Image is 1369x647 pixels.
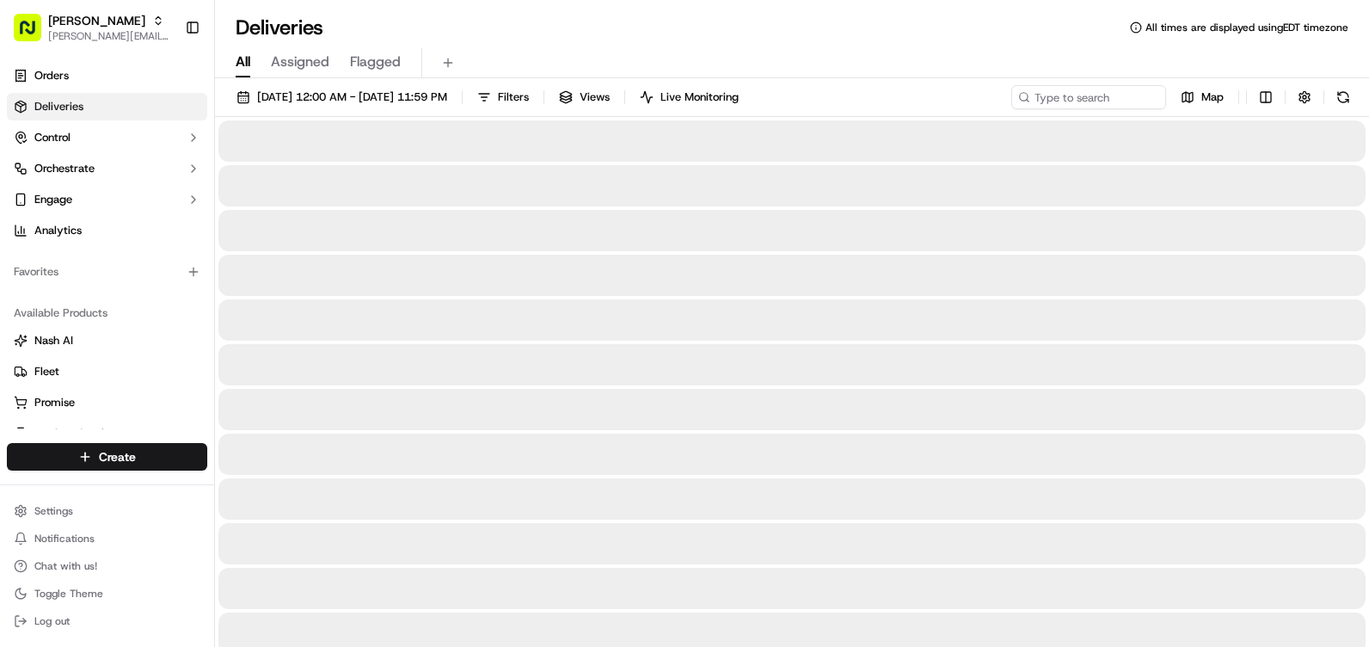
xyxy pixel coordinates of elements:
[229,85,455,109] button: [DATE] 12:00 AM - [DATE] 11:59 PM
[7,554,207,578] button: Chat with us!
[99,448,136,465] span: Create
[7,93,207,120] a: Deliveries
[34,223,82,238] span: Analytics
[7,527,207,551] button: Notifications
[14,426,200,441] a: Product Catalog
[14,395,200,410] a: Promise
[271,52,329,72] span: Assigned
[34,333,73,348] span: Nash AI
[632,85,746,109] button: Live Monitoring
[34,395,75,410] span: Promise
[34,587,103,601] span: Toggle Theme
[34,161,95,176] span: Orchestrate
[7,155,207,182] button: Orchestrate
[580,89,610,105] span: Views
[7,299,207,327] div: Available Products
[1173,85,1231,109] button: Map
[1201,89,1224,105] span: Map
[7,582,207,606] button: Toggle Theme
[660,89,739,105] span: Live Monitoring
[7,62,207,89] a: Orders
[14,333,200,348] a: Nash AI
[34,364,59,379] span: Fleet
[48,29,171,43] button: [PERSON_NAME][EMAIL_ADDRESS][PERSON_NAME][DOMAIN_NAME]
[7,609,207,633] button: Log out
[48,12,145,29] button: [PERSON_NAME]
[7,217,207,244] a: Analytics
[34,426,117,441] span: Product Catalog
[498,89,529,105] span: Filters
[236,52,250,72] span: All
[34,559,97,573] span: Chat with us!
[34,504,73,518] span: Settings
[236,14,323,41] h1: Deliveries
[1145,21,1348,34] span: All times are displayed using EDT timezone
[34,130,71,145] span: Control
[470,85,537,109] button: Filters
[7,389,207,416] button: Promise
[7,186,207,213] button: Engage
[7,258,207,286] div: Favorites
[7,7,178,48] button: [PERSON_NAME][PERSON_NAME][EMAIL_ADDRESS][PERSON_NAME][DOMAIN_NAME]
[34,68,69,83] span: Orders
[7,443,207,471] button: Create
[34,532,95,545] span: Notifications
[350,52,401,72] span: Flagged
[34,99,83,114] span: Deliveries
[7,124,207,151] button: Control
[34,192,72,207] span: Engage
[14,364,200,379] a: Fleet
[1011,85,1166,109] input: Type to search
[34,614,70,628] span: Log out
[257,89,447,105] span: [DATE] 12:00 AM - [DATE] 11:59 PM
[1331,85,1355,109] button: Refresh
[7,420,207,447] button: Product Catalog
[551,85,617,109] button: Views
[7,327,207,354] button: Nash AI
[7,358,207,385] button: Fleet
[7,499,207,523] button: Settings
